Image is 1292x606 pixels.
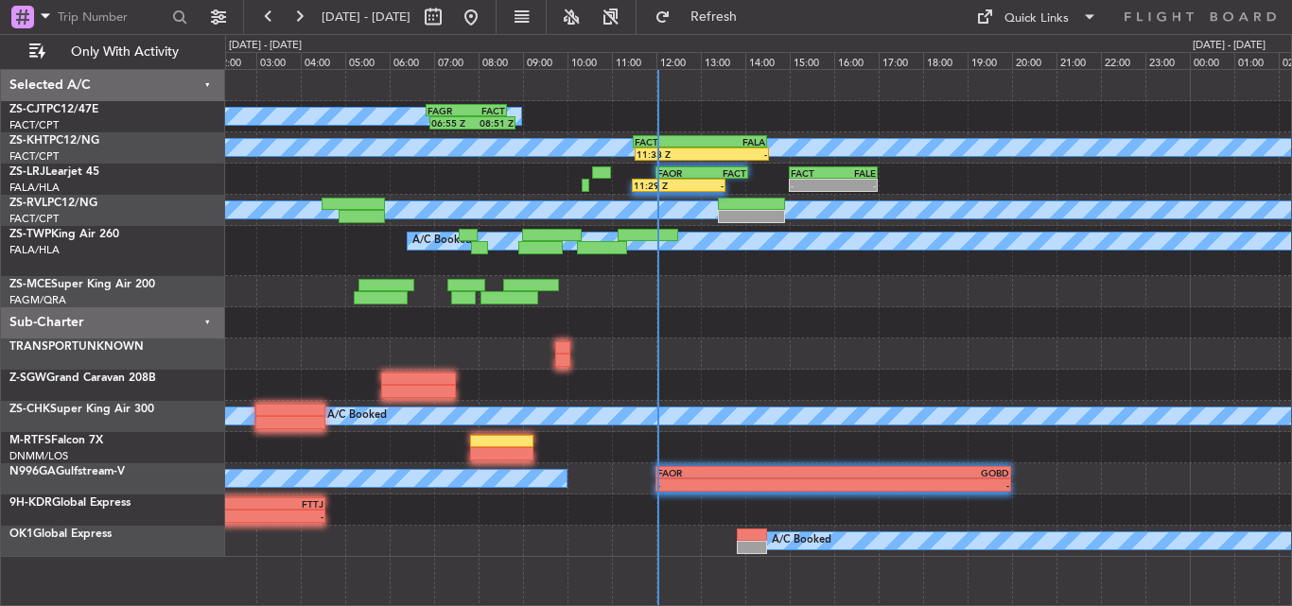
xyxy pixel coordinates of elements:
a: OK1Global Express [9,528,112,540]
span: 9H-KDR [9,497,52,509]
div: A/C Booked [327,402,387,430]
div: 00:00 [1190,52,1234,69]
span: N996GA [9,466,56,477]
div: 08:51 Z [472,117,514,129]
span: Z-SGW [9,372,46,384]
div: - [702,148,767,160]
div: FACT [635,136,700,147]
div: 18:00 [923,52,968,69]
div: 13:00 [701,52,745,69]
a: FALA/HLA [9,181,60,195]
span: ZS-TWP [9,229,51,240]
div: FALE [833,167,876,179]
a: N996GAGulfstream-V [9,466,125,477]
a: FAGM/QRA [9,293,66,307]
span: ZS-CJT [9,104,46,115]
span: ZS-RVL [9,198,47,209]
input: Trip Number [58,3,166,31]
a: ZS-CHKSuper King Air 300 [9,404,154,415]
span: ZS-CHK [9,404,50,415]
button: Refresh [646,2,759,32]
div: 11:29 Z [634,180,678,191]
span: [DATE] - [DATE] [322,9,410,26]
div: FAOR [657,467,833,478]
div: - [791,180,833,191]
span: ZS-LRJ [9,166,45,178]
span: TRANSPORT [9,341,79,353]
div: 16:00 [834,52,879,69]
div: 10:00 [567,52,612,69]
a: TRANSPORTUNKNOWN [9,341,144,353]
div: Quick Links [1004,9,1069,28]
button: Only With Activity [21,37,205,67]
div: 19:00 [968,52,1012,69]
div: 07:00 [434,52,479,69]
a: ZS-TWPKing Air 260 [9,229,119,240]
div: GOBD [833,467,1009,478]
div: 06:55 Z [431,117,473,129]
div: 11:00 [612,52,656,69]
div: FALA [700,136,765,147]
a: DNMM/LOS [9,449,68,463]
div: A/C Booked [412,227,472,255]
div: A/C Booked [772,527,831,555]
a: FALA/HLA [9,243,60,257]
div: 17:00 [879,52,923,69]
div: 04:00 [301,52,345,69]
span: Refresh [674,10,754,24]
div: FACT [466,105,505,116]
div: 03:00 [256,52,301,69]
a: FACT/CPT [9,118,59,132]
div: - [657,479,833,491]
div: - [833,180,876,191]
a: ZS-MCESuper King Air 200 [9,279,155,290]
div: 20:00 [1012,52,1056,69]
button: Quick Links [967,2,1107,32]
div: FACT [702,167,746,179]
div: 15:00 [790,52,834,69]
a: 9H-KDRGlobal Express [9,497,131,509]
div: [DATE] - [DATE] [1193,38,1266,54]
a: FACT/CPT [9,212,59,226]
div: 14:00 [745,52,790,69]
div: 06:00 [390,52,434,69]
div: - [833,479,1009,491]
div: 09:00 [523,52,567,69]
span: Only With Activity [49,45,200,59]
a: Z-SGWGrand Caravan 208B [9,372,156,384]
a: ZS-LRJLearjet 45 [9,166,99,178]
div: 22:00 [1101,52,1145,69]
a: ZS-CJTPC12/47E [9,104,98,115]
div: FTTJ [207,498,324,510]
div: 11:33 Z [637,148,702,160]
div: - [207,511,324,522]
span: M-RTFS [9,435,51,446]
div: FAOR [657,167,702,179]
div: FAGR [428,105,466,116]
span: OK1 [9,528,33,540]
div: 02:00 [212,52,256,69]
a: ZS-RVLPC12/NG [9,198,97,209]
span: ZS-MCE [9,279,51,290]
span: ZS-KHT [9,135,49,147]
div: 12:00 [656,52,701,69]
div: FACT [791,167,833,179]
a: M-RTFSFalcon 7X [9,435,103,446]
div: 05:00 [345,52,390,69]
a: ZS-KHTPC12/NG [9,135,99,147]
div: 08:00 [479,52,523,69]
div: 21:00 [1056,52,1101,69]
div: 01:00 [1234,52,1279,69]
a: FACT/CPT [9,149,59,164]
div: 23:00 [1145,52,1190,69]
div: - [679,180,724,191]
div: [DATE] - [DATE] [229,38,302,54]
